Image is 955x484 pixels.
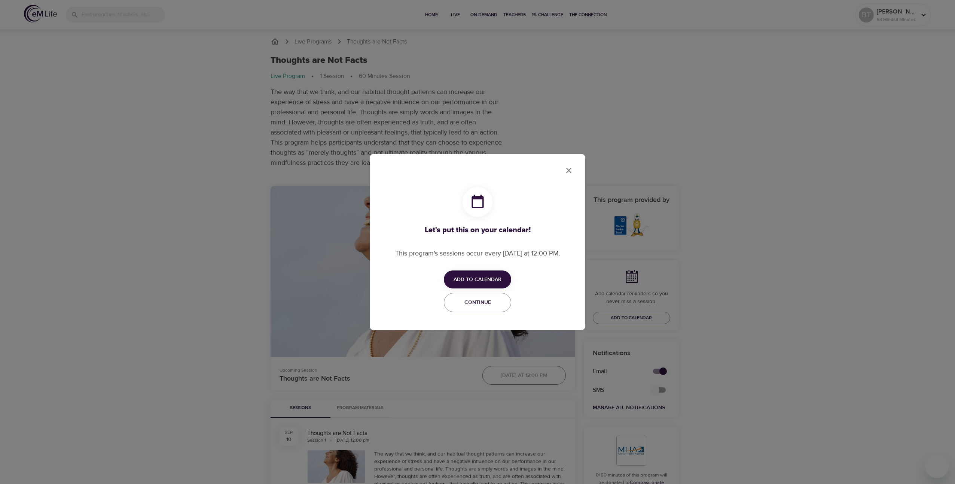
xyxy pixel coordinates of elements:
p: This program's sessions occur every [DATE] at 12:00 PM. [395,248,560,258]
span: Continue [449,298,506,307]
h3: Let's put this on your calendar! [395,226,560,235]
button: Continue [444,293,511,312]
span: Add to Calendar [454,275,501,284]
button: close [560,161,578,179]
button: Add to Calendar [444,270,511,289]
